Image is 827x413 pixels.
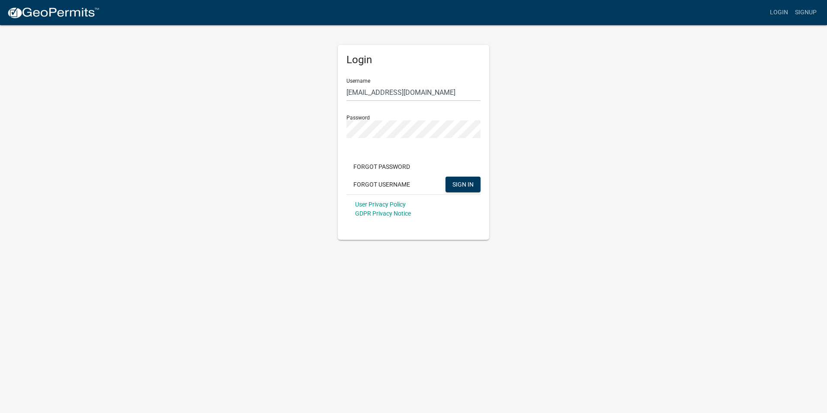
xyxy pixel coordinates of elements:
h5: Login [346,54,481,66]
button: SIGN IN [446,177,481,192]
a: Login [766,4,792,21]
a: GDPR Privacy Notice [355,210,411,217]
button: Forgot Username [346,177,417,192]
a: Signup [792,4,820,21]
a: User Privacy Policy [355,201,406,208]
span: SIGN IN [452,181,474,187]
button: Forgot Password [346,159,417,174]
